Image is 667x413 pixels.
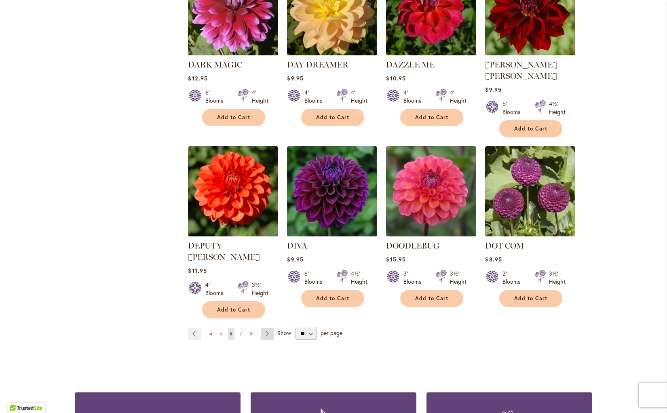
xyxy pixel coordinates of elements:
[316,114,349,121] span: Add to Cart
[316,295,349,302] span: Add to Cart
[549,270,566,286] div: 3½' Height
[217,306,250,313] span: Add to Cart
[415,295,448,302] span: Add to Cart
[502,100,525,116] div: 5" Blooms
[386,146,476,236] img: DOODLEBUG
[386,255,405,263] span: $15.95
[205,281,228,297] div: 4" Blooms
[247,328,254,340] a: 8
[386,60,435,70] a: DAZZLE ME
[217,114,250,121] span: Add to Cart
[202,109,265,126] button: Add to Cart
[249,331,252,337] span: 8
[287,255,303,263] span: $9.95
[188,241,260,262] a: DEPUTY [PERSON_NAME]
[485,60,557,81] a: [PERSON_NAME] [PERSON_NAME]
[485,86,501,93] span: $9.95
[301,109,364,126] button: Add to Cart
[450,88,466,105] div: 4' Height
[238,328,244,340] a: 7
[287,230,377,238] a: Diva
[386,241,439,251] a: DOODLEBUG
[351,270,367,286] div: 4½' Height
[188,146,278,236] img: DEPUTY BOB
[386,49,476,57] a: DAZZLE ME
[400,290,463,307] button: Add to Cart
[450,270,466,286] div: 3½' Height
[499,290,562,307] button: Add to Cart
[403,88,426,105] div: 4" Blooms
[403,270,426,286] div: 3" Blooms
[287,146,377,236] img: Diva
[287,49,377,57] a: DAY DREAMER
[6,384,29,407] iframe: Launch Accessibility Center
[514,125,547,132] span: Add to Cart
[514,295,547,302] span: Add to Cart
[386,230,476,238] a: DOODLEBUG
[304,88,327,105] div: 4" Blooms
[188,49,278,57] a: DARK MAGIC
[287,60,348,70] a: DAY DREAMER
[485,49,575,57] a: DEBORA RENAE
[502,270,525,286] div: 2" Blooms
[188,60,242,70] a: DARK MAGIC
[386,74,405,82] span: $10.95
[287,74,303,82] span: $9.95
[549,100,566,116] div: 4½' Height
[485,230,575,238] a: DOT COM
[277,329,291,337] span: Show
[240,331,242,337] span: 7
[485,146,575,236] img: DOT COM
[304,270,327,286] div: 6" Blooms
[499,120,562,137] button: Add to Cart
[485,241,524,251] a: DOT COM
[321,329,342,337] span: per page
[205,88,228,105] div: 6" Blooms
[188,74,207,82] span: $12.95
[301,290,364,307] button: Add to Cart
[485,255,502,263] span: $8.95
[252,88,268,105] div: 4' Height
[202,301,265,318] button: Add to Cart
[209,331,212,337] span: 4
[252,281,268,297] div: 3½' Height
[230,331,232,337] span: 6
[400,109,463,126] button: Add to Cart
[188,267,207,274] span: $11.95
[207,328,214,340] a: 4
[287,241,307,251] a: DIVA
[220,331,222,337] span: 5
[415,114,448,121] span: Add to Cart
[351,88,367,105] div: 4' Height
[188,230,278,238] a: DEPUTY BOB
[217,328,224,340] a: 5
